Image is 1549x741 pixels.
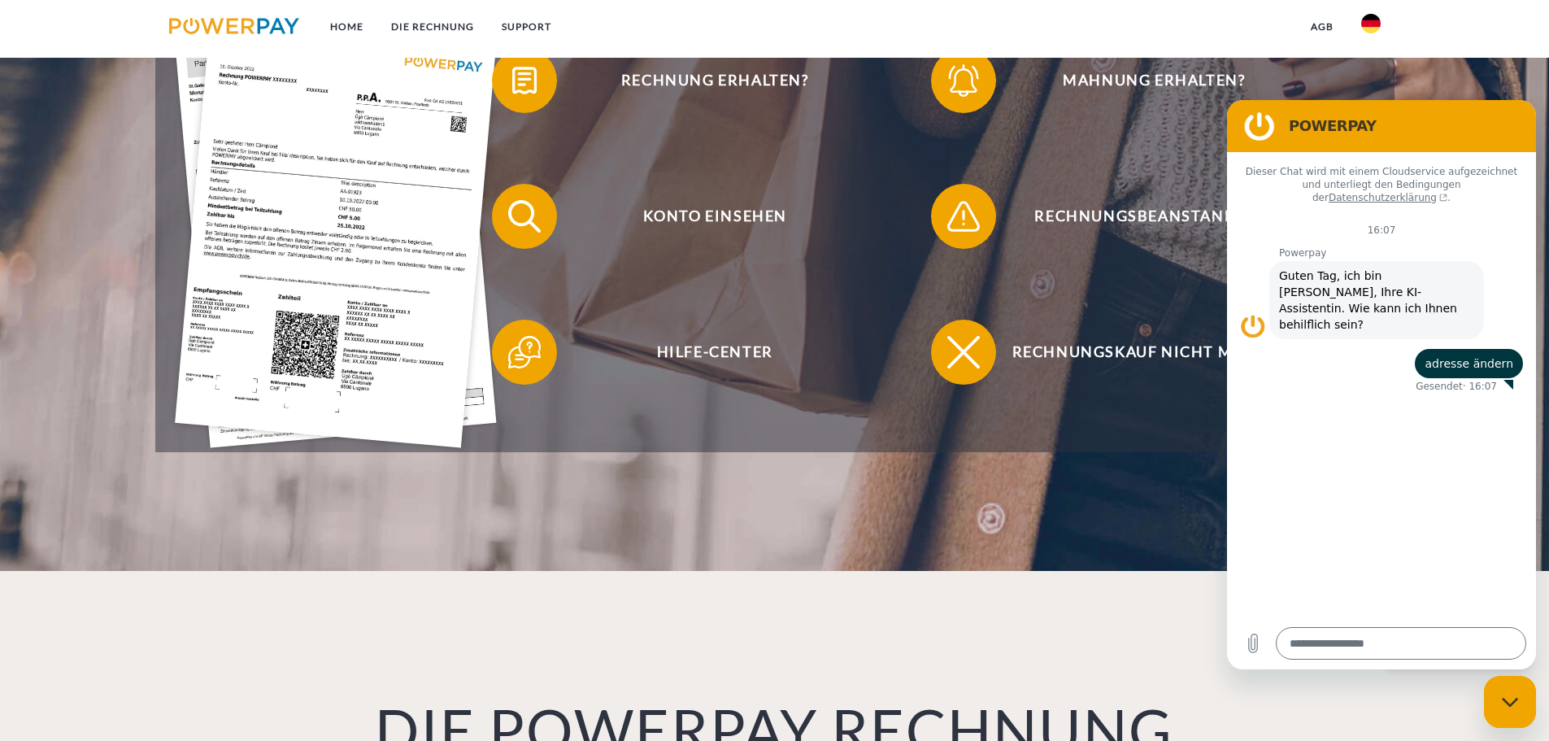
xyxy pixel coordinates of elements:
[492,184,915,249] button: Konto einsehen
[1361,14,1381,33] img: de
[1297,12,1347,41] a: agb
[943,60,984,101] img: qb_bell.svg
[504,196,545,237] img: qb_search.svg
[377,12,488,41] a: DIE RECHNUNG
[516,48,914,113] span: Rechnung erhalten?
[955,320,1353,385] span: Rechnungskauf nicht möglich
[1484,676,1536,728] iframe: Schaltfläche zum Öffnen des Messaging-Fensters; Konversation läuft
[516,184,914,249] span: Konto einsehen
[516,320,914,385] span: Hilfe-Center
[175,18,497,448] img: single_invoice_powerpay_de.jpg
[492,320,915,385] button: Hilfe-Center
[488,12,565,41] a: SUPPORT
[316,12,377,41] a: Home
[1227,100,1536,669] iframe: Messaging-Fenster
[931,320,1354,385] button: Rechnungskauf nicht möglich
[943,332,984,373] img: qb_close.svg
[931,48,1354,113] button: Mahnung erhalten?
[931,184,1354,249] button: Rechnungsbeanstandung
[492,48,915,113] button: Rechnung erhalten?
[943,196,984,237] img: qb_warning.svg
[504,332,545,373] img: qb_help.svg
[955,184,1353,249] span: Rechnungsbeanstandung
[169,18,300,34] img: logo-powerpay.svg
[504,60,545,101] img: qb_bill.svg
[955,48,1353,113] span: Mahnung erhalten?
